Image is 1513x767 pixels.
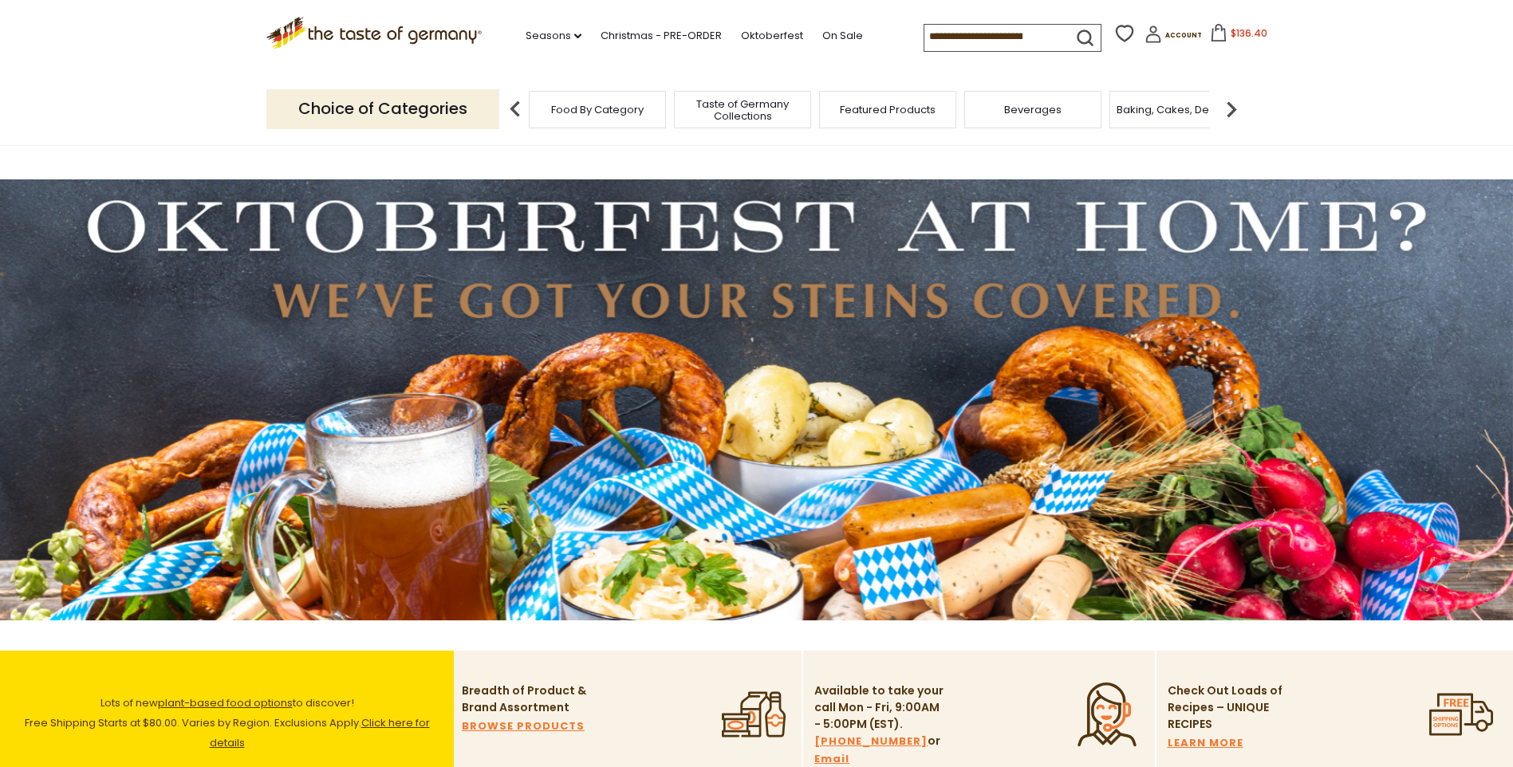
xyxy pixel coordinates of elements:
a: Seasons [526,27,581,45]
span: $136.40 [1231,26,1267,40]
a: Baking, Cakes, Desserts [1117,104,1240,116]
a: Oktoberfest [741,27,803,45]
img: next arrow [1216,93,1247,125]
p: Check Out Loads of Recipes – UNIQUE RECIPES [1168,682,1283,733]
button: $136.40 [1205,24,1273,48]
a: LEARN MORE [1168,734,1243,752]
a: Food By Category [551,104,644,116]
p: Choice of Categories [266,89,499,128]
a: Click here for details [210,715,430,750]
p: Breadth of Product & Brand Assortment [462,682,593,716]
span: Lots of new to discover! Free Shipping Starts at $80.00. Varies by Region. Exclusions Apply. [25,695,430,750]
img: previous arrow [499,93,531,125]
a: plant-based food options [158,695,293,710]
a: Featured Products [840,104,936,116]
a: Account [1145,26,1202,49]
a: BROWSE PRODUCTS [462,718,585,735]
a: On Sale [822,27,863,45]
a: Christmas - PRE-ORDER [601,27,722,45]
span: Account [1165,31,1202,40]
a: Taste of Germany Collections [679,98,806,122]
a: Beverages [1004,104,1062,116]
a: [PHONE_NUMBER] [814,733,928,750]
